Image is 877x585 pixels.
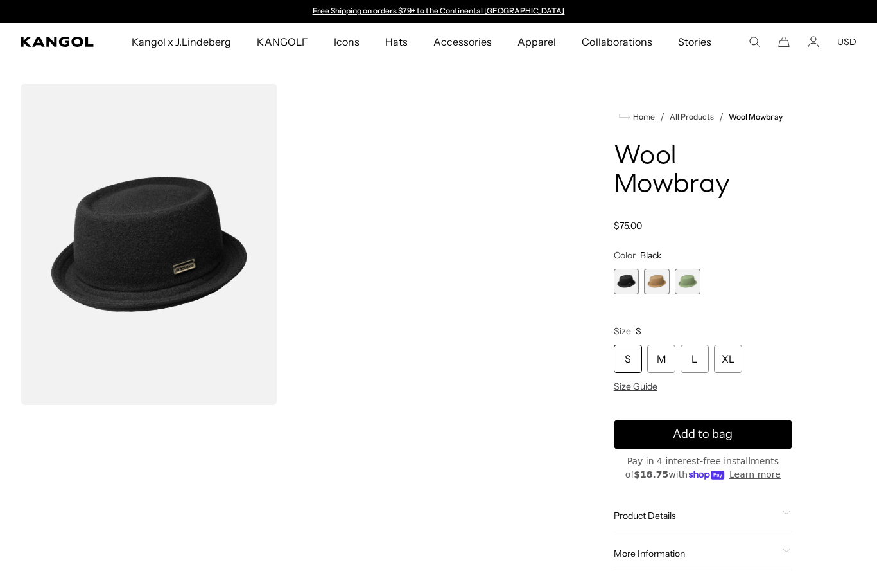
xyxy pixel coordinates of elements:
span: S [636,325,641,337]
button: Add to bag [614,420,792,449]
li: / [655,109,664,125]
span: $75.00 [614,220,642,231]
div: 2 of 3 [644,269,670,294]
a: Stories [665,23,724,60]
div: 3 of 3 [675,269,700,294]
div: 1 of 3 [614,269,639,294]
label: Black [614,269,639,294]
div: S [614,345,642,373]
span: Black [640,249,661,261]
span: Color [614,249,636,261]
a: Hats [372,23,421,60]
span: Accessories [433,23,492,60]
span: Product Details [614,510,777,521]
span: KANGOLF [257,23,308,60]
div: M [647,345,675,373]
product-gallery: Gallery Viewer [21,84,539,405]
span: Hats [385,23,408,60]
a: Kangol [21,37,94,47]
span: Stories [678,23,711,60]
span: Icons [334,23,360,60]
span: Home [630,113,655,122]
span: Kangol x J.Lindeberg [132,23,232,60]
img: color-black [21,84,277,405]
a: Home [619,111,655,123]
a: Account [808,36,819,48]
span: More Information [614,548,777,559]
div: 1 of 2 [306,6,571,17]
button: USD [837,36,856,48]
nav: breadcrumbs [614,109,792,125]
span: Collaborations [582,23,652,60]
a: Free Shipping on orders $79+ to the Continental [GEOGRAPHIC_DATA] [313,6,565,15]
div: Announcement [306,6,571,17]
li: / [714,109,724,125]
slideshow-component: Announcement bar [306,6,571,17]
a: Kangol x J.Lindeberg [119,23,245,60]
a: Collaborations [569,23,664,60]
span: Apparel [517,23,556,60]
div: L [681,345,709,373]
a: Apparel [505,23,569,60]
h1: Wool Mowbray [614,143,792,199]
label: Oil Green [675,269,700,294]
a: Icons [321,23,372,60]
summary: Search here [749,36,760,48]
span: Add to bag [673,426,733,443]
a: All Products [670,113,714,122]
span: Size [614,325,631,337]
span: Size Guide [614,381,657,392]
a: Accessories [421,23,505,60]
div: XL [714,345,742,373]
label: Camel [644,269,670,294]
a: Wool Mowbray [729,113,782,122]
a: KANGOLF [244,23,320,60]
button: Cart [778,36,790,48]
